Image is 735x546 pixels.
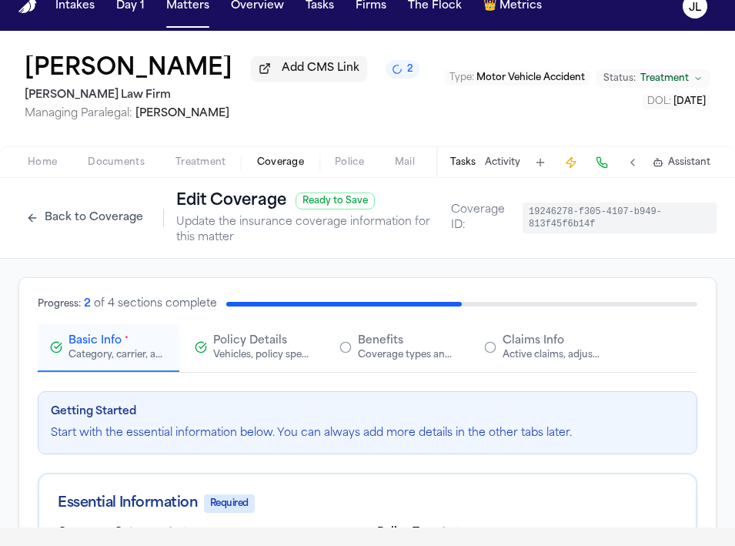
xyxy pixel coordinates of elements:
h2: [PERSON_NAME] Law Firm [25,86,419,105]
button: 2 active tasks [386,60,419,79]
span: Policy Details [213,333,287,349]
div: Active claims, adjusters, and subrogation details [503,349,601,361]
button: Edit Type: Motor Vehicle Accident [445,70,590,85]
button: Add CMS Link [251,56,367,81]
button: Claims InfoActive claims, adjusters, and subrogation details [472,324,613,372]
span: Ready to Save [296,193,375,209]
div: Vehicles, policy specifics, and additional details [213,349,312,361]
h3: Getting Started [51,404,684,420]
span: Claims Info [503,333,564,349]
span: Documents [88,156,145,169]
button: Policy DetailsVehicles, policy specifics, and additional details [182,324,324,372]
button: Assistant [653,156,710,169]
h1: Edit Coverage [176,190,286,212]
p: Update the insurance coverage information for this matter [176,215,452,246]
span: Treatment [640,72,689,85]
button: BenefitsCoverage types and limits [327,324,469,372]
button: Tasks [450,156,476,169]
span: Basic Info [68,333,122,349]
span: [DATE] [673,97,706,106]
div: Coverage types and limits [358,349,456,361]
div: of [94,296,105,312]
div: 4 [108,296,115,312]
div: Essential Information [58,493,677,514]
span: Type : [449,73,474,82]
button: Back to Coverage [18,206,151,230]
button: Edit DOL: 2025-09-04 [643,94,710,109]
div: Category, carrier, and policy holder information [68,349,167,361]
p: Start with the essential information below. You can always add more details in the other tabs later. [51,426,684,441]
span: Assistant [668,156,710,169]
span: Home [28,156,57,169]
button: Make a Call [591,152,613,173]
span: Mail [395,156,415,169]
span: Managing Paralegal: [25,108,132,119]
button: Activity [485,156,520,169]
span: Benefits [358,333,403,349]
button: Change status from Treatment [596,69,710,88]
span: Police [335,156,364,169]
button: Create Immediate Task [560,152,582,173]
span: DOL : [647,97,671,106]
button: Add Task [530,152,551,173]
span: 2 [407,63,413,75]
span: Add CMS Link [282,61,359,76]
span: Coverage ID: [451,203,516,233]
span: Status: [603,72,636,85]
span: Required [204,494,255,513]
button: Edit matter name [25,55,232,83]
h1: [PERSON_NAME] [25,55,232,83]
button: Basic Info*Category, carrier, and policy holder information [38,324,179,372]
span: Coverage [257,156,304,169]
span: Motor Vehicle Accident [476,73,585,82]
div: sections complete [118,296,217,312]
code: 19246278-f305-4107-b949-813f45f6b14f [523,203,717,233]
span: Treatment [175,156,226,169]
div: Progress: [38,298,81,310]
span: [PERSON_NAME] [135,108,229,119]
div: 2 [84,296,91,312]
